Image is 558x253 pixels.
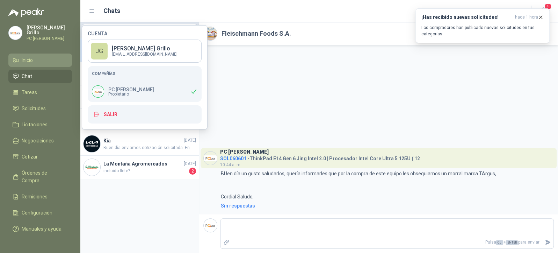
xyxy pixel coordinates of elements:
[184,137,196,144] span: [DATE]
[108,92,154,96] span: Propietario
[103,145,196,151] span: Buen día enviamos cotización solicitada. En caso de requerir inyector [PERSON_NAME] favor hacérno...
[8,86,72,99] a: Tareas
[88,105,202,124] button: Salir
[92,86,104,97] img: Company Logo
[22,225,61,233] span: Manuales y ayuda
[220,162,241,167] span: 10:44 a. m.
[421,24,544,37] p: Los compradores han publicado nuevas solicitudes en tus categorías.
[112,46,177,51] p: [PERSON_NAME] Grillo
[222,29,291,38] h2: Fleischmann Foods S.A.
[22,105,46,112] span: Solicitudes
[220,154,420,161] h4: - ThinkPad E14 Gen 6 Jing Intel 2.0 | Procesador Intel Core Ultra 5 125U ( 12
[515,14,538,20] span: hace 1 hora
[8,206,72,219] a: Configuración
[22,209,52,217] span: Configuración
[27,25,72,35] p: [PERSON_NAME] Grillo
[22,153,38,161] span: Cotizar
[88,31,202,36] h4: Cuenta
[22,72,32,80] span: Chat
[8,118,72,131] a: Licitaciones
[204,219,217,232] img: Company Logo
[184,161,196,167] span: [DATE]
[232,236,542,248] p: Pulsa + para enviar
[108,87,154,92] p: PC [PERSON_NAME]
[8,8,44,17] img: Logo peakr
[8,190,72,203] a: Remisiones
[9,26,22,40] img: Company Logo
[496,240,503,245] span: Ctrl
[22,56,33,64] span: Inicio
[537,5,550,17] button: 4
[421,14,512,20] h3: ¡Has recibido nuevas solicitudes!
[22,193,48,201] span: Remisiones
[103,137,182,145] h4: Kia
[92,70,197,77] h5: Compañías
[80,132,199,156] a: Company LogoKia[DATE]Buen día enviamos cotización solicitada. En caso de requerir inyector [PERSO...
[8,166,72,187] a: Órdenes de Compra
[544,3,552,10] span: 4
[221,170,497,201] p: BUen día un gusto saludarlos, quería informarles que por la compra de este equipo les obsequiamos...
[8,134,72,147] a: Negociaciones
[103,168,188,175] span: incluido flete?
[220,156,246,161] span: SOL060601
[8,222,72,236] a: Manuales y ayuda
[204,152,217,165] img: Company Logo
[219,202,554,210] a: Sin respuestas
[220,150,269,154] h3: PC [PERSON_NAME]
[91,43,108,59] div: JG
[8,102,72,115] a: Solicitudes
[27,36,72,41] p: PC [PERSON_NAME]
[8,150,72,163] a: Cotizar
[506,240,518,245] span: ENTER
[88,81,202,102] div: Company LogoPC [PERSON_NAME]Propietario
[112,52,177,56] p: [EMAIL_ADDRESS][DOMAIN_NAME]
[415,8,550,43] button: ¡Has recibido nuevas solicitudes!hace 1 hora Los compradores han publicado nuevas solicitudes en ...
[88,40,202,63] a: JG[PERSON_NAME] Grillo[EMAIL_ADDRESS][DOMAIN_NAME]
[103,6,120,16] h1: Chats
[22,89,37,96] span: Tareas
[22,169,65,184] span: Órdenes de Compra
[8,70,72,83] a: Chat
[22,137,54,145] span: Negociaciones
[8,54,72,67] a: Inicio
[84,135,100,152] img: Company Logo
[22,121,48,128] span: Licitaciones
[220,236,232,248] label: Adjuntar archivos
[80,156,199,179] a: Company LogoLa Montaña Agromercados[DATE]incluido flete?2
[542,236,553,248] button: Enviar
[84,159,100,176] img: Company Logo
[189,168,196,175] span: 2
[103,160,182,168] h4: La Montaña Agromercados
[221,202,255,210] div: Sin respuestas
